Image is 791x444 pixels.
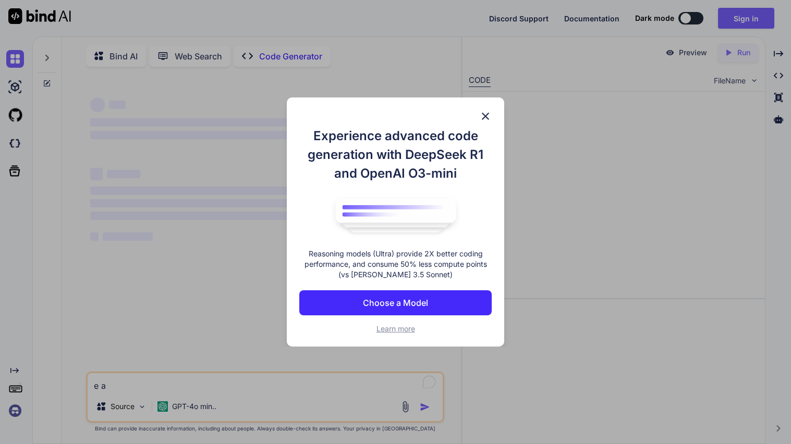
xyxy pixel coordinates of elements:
[299,290,492,315] button: Choose a Model
[363,297,428,309] p: Choose a Model
[479,110,492,122] img: close
[376,324,415,333] span: Learn more
[328,193,464,238] img: bind logo
[299,127,492,183] h1: Experience advanced code generation with DeepSeek R1 and OpenAI O3-mini
[299,249,492,280] p: Reasoning models (Ultra) provide 2X better coding performance, and consume 50% less compute point...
